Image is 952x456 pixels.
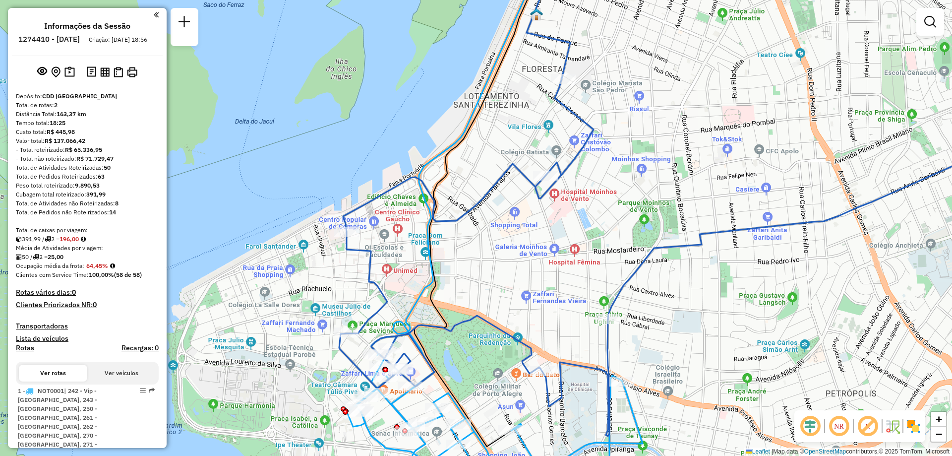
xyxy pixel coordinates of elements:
button: Imprimir Rotas [125,65,139,79]
a: Zoom out [931,427,946,442]
h4: Informações da Sessão [44,21,130,31]
div: Total de caixas por viagem: [16,226,159,235]
h4: Transportadoras [16,322,159,330]
span: Ocupação média da frota: [16,262,84,269]
h4: Recargas: 0 [121,344,159,352]
i: Meta Caixas/viagem: 242,33 Diferença: -46,34 [81,236,86,242]
strong: R$ 137.066,42 [45,137,85,144]
strong: (58 de 58) [114,271,142,278]
strong: 391,99 [86,191,106,198]
strong: 2 [54,101,58,109]
div: - Total não roteirizado: [16,154,159,163]
div: Distância Total: [16,110,159,119]
a: Leaflet [746,448,770,455]
strong: 0 [93,300,97,309]
em: Opções [140,388,146,393]
div: Criação: [DATE] 18:56 [85,35,151,44]
button: Centralizar mapa no depósito ou ponto de apoio [49,65,62,80]
img: CDD [530,8,543,21]
i: Cubagem total roteirizado [16,236,22,242]
em: Média calculada utilizando a maior ocupação (%Peso ou %Cubagem) de cada rota da sessão. Rotas cro... [110,263,115,269]
button: Ver rotas [19,365,87,382]
div: Depósito: [16,92,159,101]
a: OpenStreetMap [804,448,846,455]
div: Total de Pedidos Roteirizados: [16,172,159,181]
strong: 14 [109,208,116,216]
strong: 64,45% [86,262,108,269]
div: Total de Atividades não Roteirizadas: [16,199,159,208]
a: Rotas [16,344,34,352]
strong: 25,00 [48,253,63,261]
span: + [936,413,942,425]
i: Total de rotas [45,236,51,242]
h4: Lista de veículos [16,334,159,343]
strong: 196,00 [59,235,79,243]
span: Ocultar NR [827,414,851,438]
button: Painel de Sugestão [62,65,77,80]
div: Custo total: [16,128,159,136]
strong: 100,00% [89,271,114,278]
strong: R$ 445,98 [47,128,75,135]
div: Tempo total: [16,119,159,128]
span: − [936,428,942,440]
div: Map data © contributors,© 2025 TomTom, Microsoft [744,448,952,456]
strong: 9.890,53 [75,182,100,189]
strong: 8 [115,199,119,207]
span: | [772,448,773,455]
div: Cubagem total roteirizado: [16,190,159,199]
h6: 1274410 - [DATE] [18,35,80,44]
h4: Clientes Priorizados NR: [16,301,159,309]
span: Exibir rótulo [856,414,880,438]
strong: 50 [104,164,111,171]
i: Total de Atividades [16,254,22,260]
span: Clientes com Service Time: [16,271,89,278]
img: Fluxo de ruas [885,418,900,434]
div: Total de Atividades Roteirizadas: [16,163,159,172]
strong: CDD [GEOGRAPHIC_DATA] [42,92,117,100]
a: Exibir filtros [920,12,940,32]
strong: 63 [98,173,105,180]
strong: R$ 65.336,95 [65,146,102,153]
strong: 18:25 [50,119,65,127]
em: Rota exportada [149,388,155,393]
button: Logs desbloquear sessão [85,65,98,80]
span: NOT0001 [38,387,64,394]
i: Total de rotas [33,254,39,260]
strong: R$ 71.729,47 [76,155,114,162]
h4: Rotas vários dias: [16,288,159,297]
a: Zoom in [931,412,946,427]
button: Visualizar Romaneio [112,65,125,79]
div: Valor total: [16,136,159,145]
button: Ver veículos [87,365,156,382]
div: Peso total roteirizado: [16,181,159,190]
strong: 163,37 km [57,110,86,118]
div: 50 / 2 = [16,253,159,261]
div: Média de Atividades por viagem: [16,244,159,253]
div: Total de rotas: [16,101,159,110]
a: Clique aqui para minimizar o painel [154,9,159,20]
div: Total de Pedidos não Roteirizados: [16,208,159,217]
div: - Total roteirizado: [16,145,159,154]
img: Exibir/Ocultar setores [905,418,921,434]
div: 391,99 / 2 = [16,235,159,244]
strong: 0 [72,288,76,297]
span: Ocultar deslocamento [798,414,822,438]
a: Nova sessão e pesquisa [175,12,194,34]
button: Visualizar relatório de Roteirização [98,65,112,78]
button: Exibir sessão original [35,64,49,80]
